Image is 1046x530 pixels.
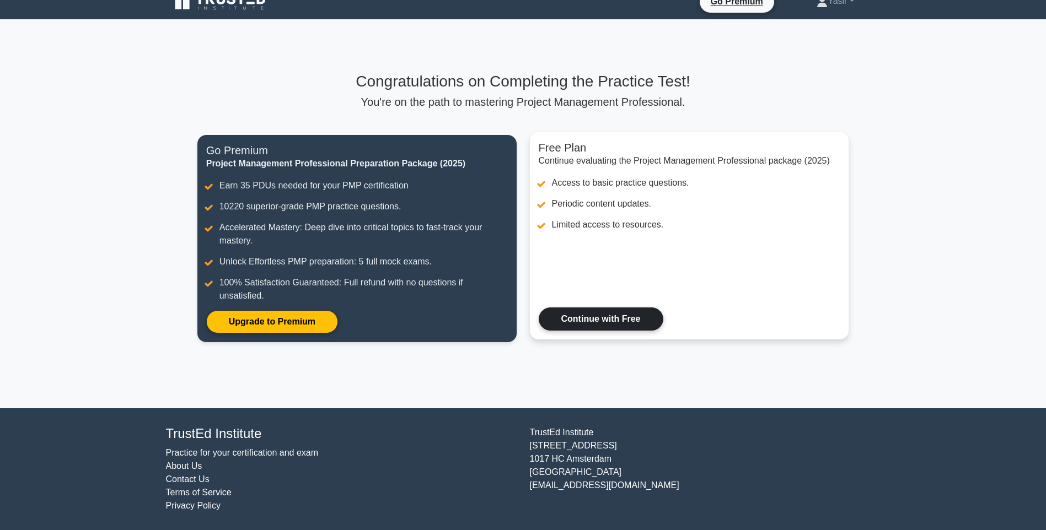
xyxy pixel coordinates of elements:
a: Continue with Free [539,307,663,331]
a: Upgrade to Premium [206,310,338,333]
h3: Congratulations on Completing the Practice Test! [197,72,849,91]
div: TrustEd Institute [STREET_ADDRESS] 1017 HC Amsterdam [GEOGRAPHIC_DATA] [EMAIL_ADDRESS][DOMAIN_NAME] [523,426,887,512]
a: Practice for your certification and exam [166,448,319,457]
h4: TrustEd Institute [166,426,517,442]
a: Privacy Policy [166,501,221,510]
a: About Us [166,461,202,470]
a: Terms of Service [166,488,232,497]
p: You're on the path to mastering Project Management Professional. [197,95,849,109]
a: Contact Us [166,474,210,484]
